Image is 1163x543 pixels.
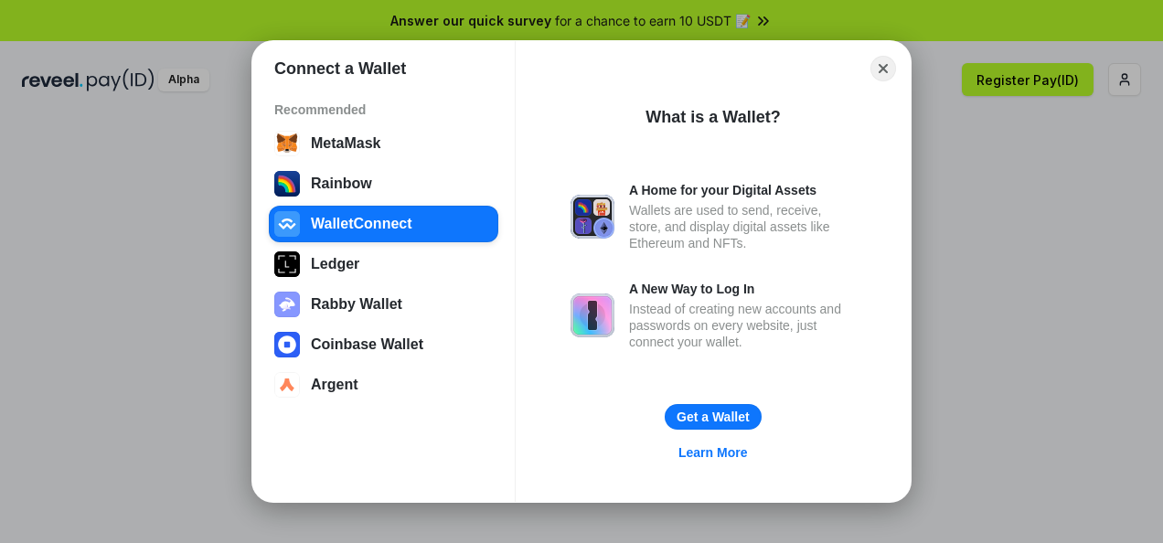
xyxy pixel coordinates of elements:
img: svg+xml,%3Csvg%20xmlns%3D%22http%3A%2F%2Fwww.w3.org%2F2000%2Fsvg%22%20width%3D%2228%22%20height%3... [274,251,300,277]
div: Argent [311,377,358,393]
img: svg+xml,%3Csvg%20width%3D%2228%22%20height%3D%2228%22%20viewBox%3D%220%200%2028%2028%22%20fill%3D... [274,131,300,156]
div: Get a Wallet [677,409,750,425]
button: Rabby Wallet [269,286,498,323]
img: svg+xml,%3Csvg%20width%3D%2228%22%20height%3D%2228%22%20viewBox%3D%220%200%2028%2028%22%20fill%3D... [274,372,300,398]
img: svg+xml,%3Csvg%20xmlns%3D%22http%3A%2F%2Fwww.w3.org%2F2000%2Fsvg%22%20fill%3D%22none%22%20viewBox... [571,195,614,239]
button: Get a Wallet [665,404,762,430]
button: Argent [269,367,498,403]
div: WalletConnect [311,216,412,232]
div: MetaMask [311,135,380,152]
button: Ledger [269,246,498,282]
div: A New Way to Log In [629,281,856,297]
div: Coinbase Wallet [311,336,423,353]
button: MetaMask [269,125,498,162]
div: Instead of creating new accounts and passwords on every website, just connect your wallet. [629,301,856,350]
div: A Home for your Digital Assets [629,182,856,198]
img: svg+xml,%3Csvg%20width%3D%22120%22%20height%3D%22120%22%20viewBox%3D%220%200%20120%20120%22%20fil... [274,171,300,197]
img: svg+xml,%3Csvg%20xmlns%3D%22http%3A%2F%2Fwww.w3.org%2F2000%2Fsvg%22%20fill%3D%22none%22%20viewBox... [274,292,300,317]
img: svg+xml,%3Csvg%20xmlns%3D%22http%3A%2F%2Fwww.w3.org%2F2000%2Fsvg%22%20fill%3D%22none%22%20viewBox... [571,293,614,337]
div: Rainbow [311,176,372,192]
div: Rabby Wallet [311,296,402,313]
button: Close [870,56,896,81]
div: Learn More [678,444,747,461]
a: Learn More [667,441,758,464]
button: WalletConnect [269,206,498,242]
button: Rainbow [269,165,498,202]
div: Recommended [274,101,493,118]
img: svg+xml,%3Csvg%20width%3D%2228%22%20height%3D%2228%22%20viewBox%3D%220%200%2028%2028%22%20fill%3D... [274,211,300,237]
h1: Connect a Wallet [274,58,406,80]
div: Wallets are used to send, receive, store, and display digital assets like Ethereum and NFTs. [629,202,856,251]
div: Ledger [311,256,359,272]
div: What is a Wallet? [646,106,780,128]
button: Coinbase Wallet [269,326,498,363]
img: svg+xml,%3Csvg%20width%3D%2228%22%20height%3D%2228%22%20viewBox%3D%220%200%2028%2028%22%20fill%3D... [274,332,300,357]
